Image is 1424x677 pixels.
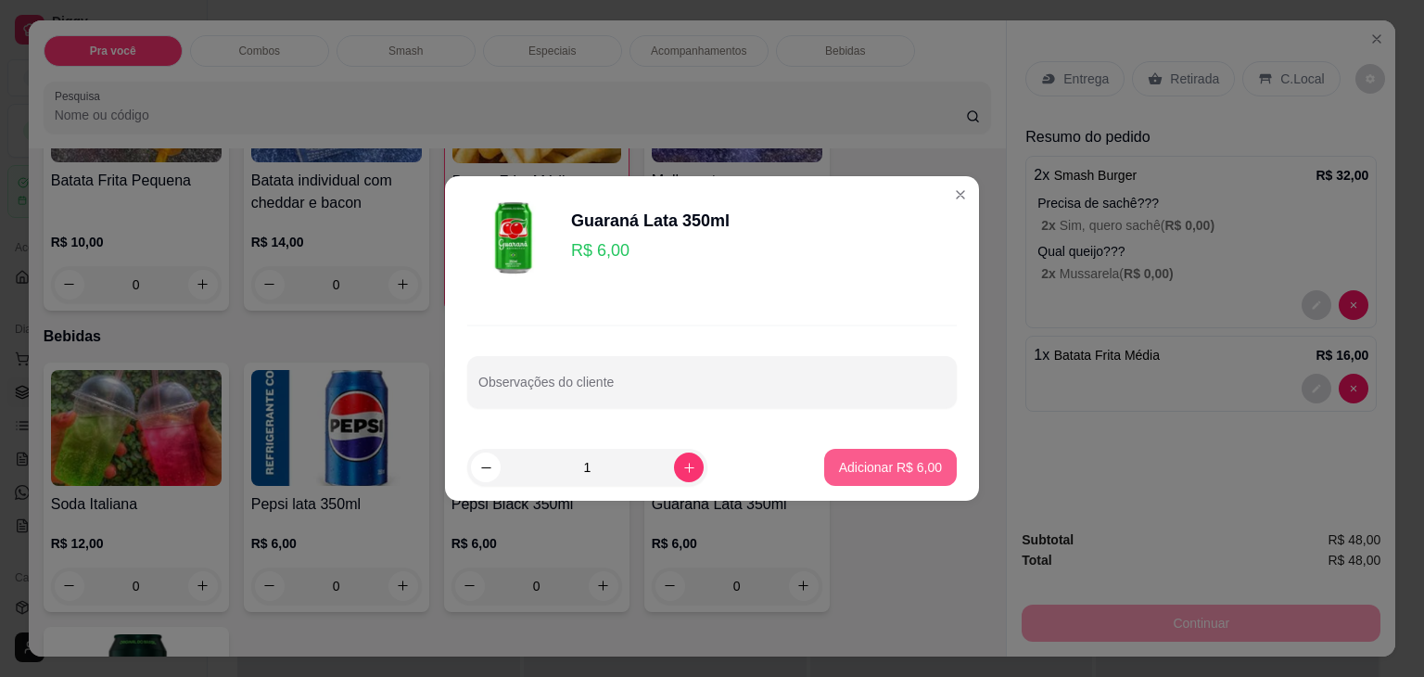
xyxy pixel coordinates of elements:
input: Observações do cliente [478,380,946,399]
button: decrease-product-quantity [471,453,501,482]
button: Close [946,180,975,210]
div: Guaraná Lata 350ml [571,208,730,234]
button: Adicionar R$ 6,00 [824,449,957,486]
button: increase-product-quantity [674,453,704,482]
p: R$ 6,00 [571,237,730,263]
img: product-image [467,191,560,284]
p: Adicionar R$ 6,00 [839,458,942,477]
